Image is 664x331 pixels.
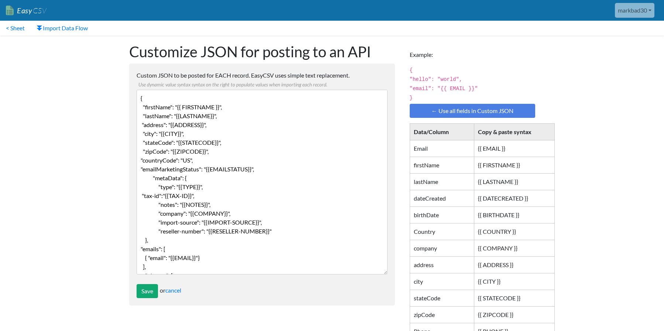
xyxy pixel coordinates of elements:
td: {{ EMAIL }} [474,140,554,157]
td: zipCode [410,307,474,323]
td: {{ DATECREATED }} [474,190,554,207]
td: firstName [410,157,474,174]
a: Import Data Flow [31,21,94,35]
th: Data/Column [410,124,474,140]
span: Use dynamic value syntax syntax on the right to populate values when importing each record. [137,82,327,88]
td: birthDate [410,207,474,223]
td: {{ ADDRESS }} [474,257,554,273]
td: {{ CITY }} [474,273,554,290]
td: Email [410,140,474,157]
h1: Customize JSON for posting to an API [129,43,395,61]
td: {{ COUNTRY }} [474,223,554,240]
th: Copy & paste syntax [474,124,554,140]
td: {{ BIRTHDATE }} [474,207,554,223]
td: stateCode [410,290,474,307]
a: markbad30 [615,3,654,18]
td: {{ ZIPCODE }} [474,307,554,323]
td: {{ COMPANY }} [474,240,554,257]
td: {{ STATECODE }} [474,290,554,307]
a: ← Use all fields in Custom JSON [410,104,535,118]
a: cancel [165,287,181,294]
label: Custom JSON to be posted for EACH record. EasyCSV uses simple text replacement. [137,71,388,89]
input: Save [137,284,158,298]
td: {{ FIRSTNAME }} [474,157,554,174]
td: lastName [410,174,474,190]
p: Example: [410,43,535,59]
td: dateCreated [410,190,474,207]
td: city [410,273,474,290]
a: EasyCSV [6,3,47,18]
td: company [410,240,474,257]
td: Country [410,223,474,240]
td: address [410,257,474,273]
span: CSV [32,6,47,15]
textarea: { "firstName": "{{ FIRSTNAME }}", "lastName": "{{LASTNAME}}", "address": "{{ADDRESS}}", "city": "... [137,90,388,274]
td: {{ LASTNAME }} [474,174,554,190]
code: { "hello": "world", "email": "{{ EMAIL }}" } [410,67,478,101]
div: or [137,284,388,298]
